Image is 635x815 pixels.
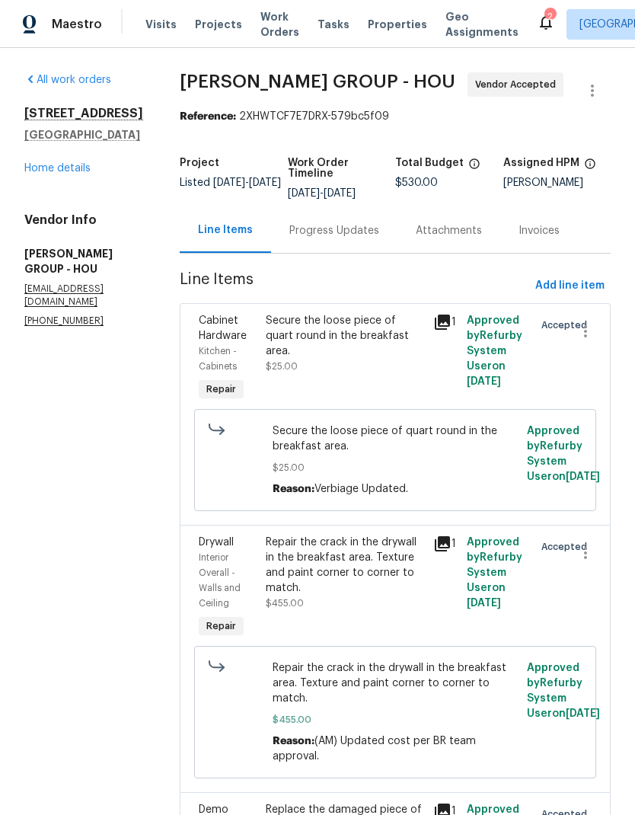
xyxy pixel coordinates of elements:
[198,222,253,238] div: Line Items
[199,553,241,608] span: Interior Overall - Walls and Ceiling
[199,347,237,371] span: Kitchen - Cabinets
[180,109,611,124] div: 2XHWTCF7E7DRX-579bc5f09
[273,736,476,762] span: (AM) Updated cost per BR team approval.
[475,77,562,92] span: Vendor Accepted
[200,382,242,397] span: Repair
[527,426,600,482] span: Approved by Refurby System User on
[317,19,349,30] span: Tasks
[180,72,455,91] span: [PERSON_NAME] GROUP - HOU
[467,376,501,387] span: [DATE]
[503,158,579,168] h5: Assigned HPM
[288,158,396,179] h5: Work Order Timeline
[199,315,247,341] span: Cabinet Hardware
[273,423,519,454] span: Secure the loose piece of quart round in the breakfast area.
[273,660,519,706] span: Repair the crack in the drywall in the breakfast area. Texture and paint corner to corner to match.
[24,213,143,228] h4: Vendor Info
[527,663,600,719] span: Approved by Refurby System User on
[314,484,408,494] span: Verbiage Updated.
[503,177,611,188] div: [PERSON_NAME]
[260,9,299,40] span: Work Orders
[566,471,600,482] span: [DATE]
[541,539,593,555] span: Accepted
[266,535,424,596] div: Repair the crack in the drywall in the breakfast area. Texture and paint corner to corner to match.
[266,362,298,371] span: $25.00
[213,177,281,188] span: -
[145,17,177,32] span: Visits
[467,598,501,609] span: [DATE]
[180,177,281,188] span: Listed
[395,177,438,188] span: $530.00
[541,318,593,333] span: Accepted
[445,9,519,40] span: Geo Assignments
[273,460,519,475] span: $25.00
[324,188,356,199] span: [DATE]
[52,17,102,32] span: Maestro
[566,708,600,719] span: [DATE]
[433,313,458,331] div: 1
[584,158,596,177] span: The hpm assigned to this work order.
[288,188,320,199] span: [DATE]
[213,177,245,188] span: [DATE]
[273,484,314,494] span: Reason:
[416,223,482,238] div: Attachments
[199,537,234,548] span: Drywall
[24,246,143,276] h5: [PERSON_NAME] GROUP - HOU
[180,158,219,168] h5: Project
[468,158,480,177] span: The total cost of line items that have been proposed by Opendoor. This sum includes line items th...
[467,537,522,609] span: Approved by Refurby System User on
[467,315,522,387] span: Approved by Refurby System User on
[24,75,111,85] a: All work orders
[249,177,281,188] span: [DATE]
[180,111,236,122] b: Reference:
[544,9,555,24] div: 2
[200,618,242,634] span: Repair
[535,276,605,296] span: Add line item
[368,17,427,32] span: Properties
[24,163,91,174] a: Home details
[529,272,611,300] button: Add line item
[180,272,529,300] span: Line Items
[395,158,464,168] h5: Total Budget
[273,736,314,746] span: Reason:
[519,223,560,238] div: Invoices
[273,712,519,727] span: $455.00
[195,17,242,32] span: Projects
[266,599,304,608] span: $455.00
[289,223,379,238] div: Progress Updates
[266,313,424,359] div: Secure the loose piece of quart round in the breakfast area.
[433,535,458,553] div: 1
[288,188,356,199] span: -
